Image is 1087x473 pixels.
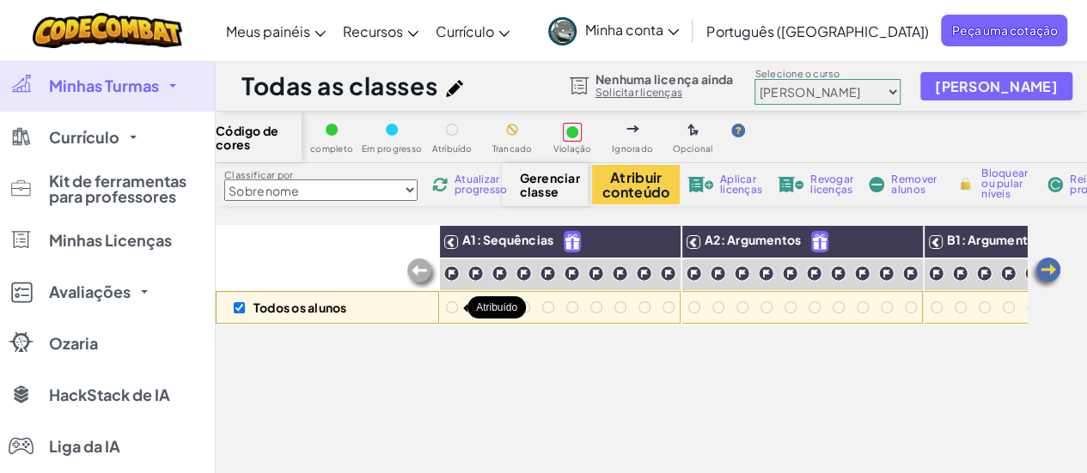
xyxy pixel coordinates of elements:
font: Atribuído [476,301,517,313]
img: IconChallengeLevel.svg [443,265,460,282]
font: Em progresso [362,143,422,154]
font: Minha conta [585,21,663,39]
img: IconChallengeLevel.svg [467,265,484,282]
img: IconChallengeLevel.svg [758,265,774,282]
button: [PERSON_NAME] [920,72,1072,100]
font: Minhas Licenças [49,230,172,250]
img: IconReload.svg [430,174,451,196]
img: IconSkippedLevel.svg [626,125,639,132]
font: A2: Argumentos [705,232,801,247]
img: IconLicenseApply.svg [687,177,713,192]
img: iconPencil.svg [446,80,463,97]
button: Atribuir conteúdo [592,165,680,204]
font: Português ([GEOGRAPHIC_DATA]) [706,22,928,40]
img: IconHint.svg [731,124,745,137]
img: IconChallengeLevel.svg [612,265,628,282]
img: IconFreeLevelv2.svg [812,232,827,252]
font: Opcional [673,143,713,154]
img: IconChallengeLevel.svg [928,265,944,282]
img: Logotipo do CodeCombat [33,13,183,48]
img: IconFreeLevelv2.svg [565,232,580,252]
img: IconChallengeLevel.svg [976,265,992,282]
font: Recursos [343,22,403,40]
img: IconChallengeLevel.svg [830,265,846,282]
font: Revogar licenças [810,173,853,196]
img: Arrow_Left_Inactive.png [405,257,439,291]
img: IconLock.svg [956,176,974,191]
img: IconRemoveStudents.svg [869,177,884,192]
img: Arrow_Left.png [1029,256,1063,290]
font: Todos os alunos [253,300,346,315]
img: IconChallengeLevel.svg [564,265,580,282]
img: IconChallengeLevel.svg [660,265,676,282]
img: IconChallengeLevel.svg [492,265,508,282]
font: Atribuir conteúdo [602,168,669,201]
img: IconChallengeLevel.svg [588,265,604,282]
img: IconChallengeLevel.svg [902,265,919,282]
img: IconReset.svg [1047,177,1063,192]
img: IconOptionalLevel.svg [687,124,699,137]
img: IconChallengeLevel.svg [516,265,532,282]
img: IconChallengeLevel.svg [636,265,652,282]
a: Peça uma cotação [941,15,1067,46]
font: Atribuído [431,143,472,154]
font: Ozaria [49,333,98,353]
img: IconChallengeLevel.svg [734,265,750,282]
font: Minhas Turmas [49,76,159,95]
a: Meus painéis [217,8,334,54]
img: IconChallengeLevel.svg [806,265,822,282]
a: Recursos [334,8,427,54]
font: HackStack de IA [49,385,170,404]
img: IconLicenseRevoke.svg [778,177,803,192]
a: Português ([GEOGRAPHIC_DATA]) [698,8,937,54]
font: Selecione o curso [754,68,840,79]
img: IconChallengeLevel.svg [878,265,895,282]
font: Classificar por [224,169,293,180]
font: Violação [553,143,592,154]
img: IconChallengeLevel.svg [782,265,798,282]
a: Currículo [427,8,518,54]
font: Gerenciar classe [520,170,580,199]
font: Bloquear ou pular níveis [981,167,1028,200]
font: Meus painéis [226,22,310,40]
font: Kit de ferramentas para professores [49,171,186,206]
font: Ignorado [612,143,653,154]
font: Avaliações [49,282,131,301]
font: Liga da IA [49,436,120,456]
img: IconChallengeLevel.svg [854,265,870,282]
font: Nenhuma licença ainda [595,71,734,87]
a: Minha conta [540,3,687,58]
font: [PERSON_NAME] [935,77,1058,95]
img: IconChallengeLevel.svg [710,265,726,282]
img: IconChallengeLevel.svg [540,265,556,282]
img: IconChallengeLevel.svg [952,265,968,282]
font: completo [310,143,353,154]
font: Currículo [49,127,119,147]
font: Currículo [436,22,494,40]
font: Solicitar licenças [595,86,682,99]
img: IconChallengeLevel.svg [1024,265,1041,282]
img: avatar [548,17,577,45]
font: Código de cores [216,123,278,152]
font: Remover alunos [891,173,937,196]
font: Trancado [492,143,533,154]
font: Atualizar progresso [455,173,507,196]
font: A1: Sequências [462,232,553,247]
font: Aplicar licenças [720,173,762,196]
font: Todas as classes [241,70,437,100]
img: IconChallengeLevel.svg [1000,265,1017,282]
img: IconChallengeLevel.svg [686,265,702,282]
font: Peça uma cotação [951,22,1057,38]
